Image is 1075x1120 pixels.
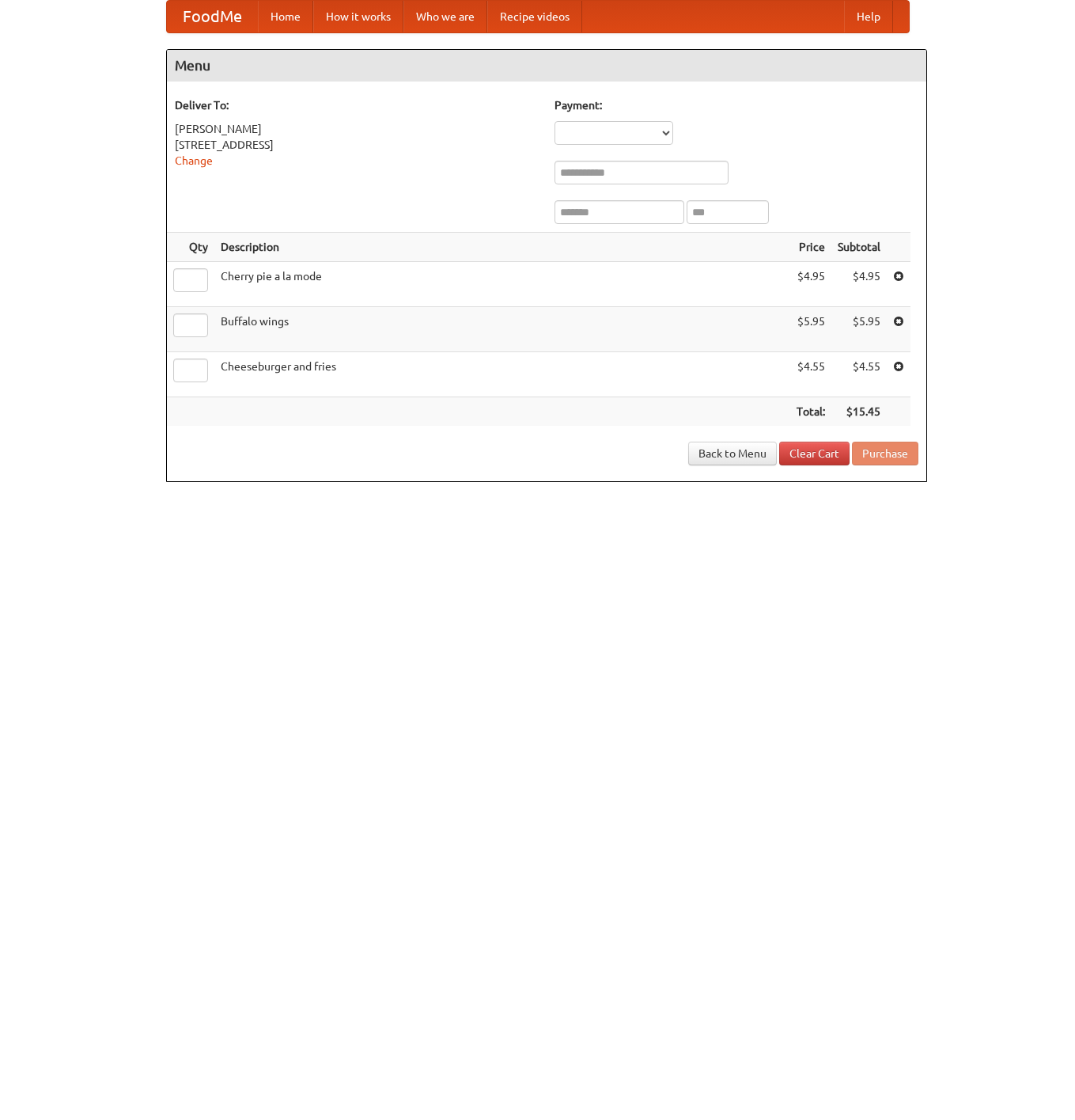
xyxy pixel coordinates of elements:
div: [PERSON_NAME] [175,121,539,137]
th: Price [790,233,831,262]
td: $4.95 [831,262,887,307]
td: $5.95 [790,307,831,352]
td: $4.55 [790,352,831,397]
a: Home [258,1,313,32]
h4: Menu [167,50,926,82]
a: Change [175,154,213,167]
td: $4.55 [831,352,887,397]
td: Cherry pie a la mode [214,262,790,307]
td: Cheeseburger and fries [214,352,790,397]
h5: Deliver To: [175,97,539,113]
a: FoodMe [167,1,258,32]
th: Description [214,233,790,262]
a: How it works [313,1,403,32]
a: Back to Menu [688,442,777,465]
button: Purchase [852,442,918,465]
a: Who we are [403,1,487,32]
th: Qty [167,233,214,262]
td: Buffalo wings [214,307,790,352]
th: Total: [790,397,831,427]
th: $15.45 [831,397,887,427]
a: Help [844,1,893,32]
td: $5.95 [831,307,887,352]
th: Subtotal [831,233,887,262]
h5: Payment: [555,97,918,113]
div: [STREET_ADDRESS] [175,137,539,153]
a: Clear Cart [779,442,850,465]
a: Recipe videos [487,1,582,32]
td: $4.95 [790,262,831,307]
